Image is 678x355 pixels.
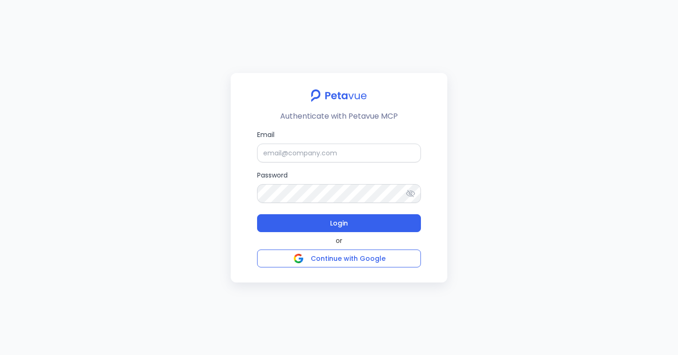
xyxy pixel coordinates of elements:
label: Password [257,170,421,203]
p: Authenticate with Petavue MCP [280,111,398,122]
input: Password [257,184,421,203]
label: Email [257,129,421,162]
span: or [336,236,342,246]
img: petavue logo [305,84,373,107]
button: Continue with Google [257,250,421,267]
span: Login [330,218,348,229]
input: Email [257,144,421,162]
button: Login [257,214,421,232]
span: Continue with Google [311,254,386,263]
